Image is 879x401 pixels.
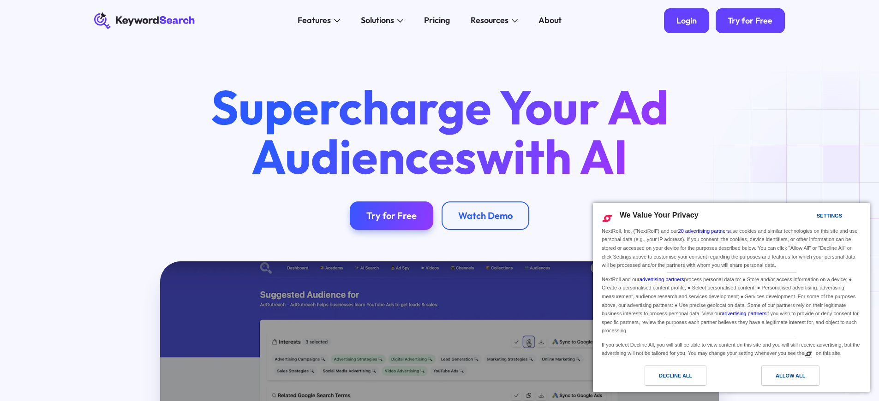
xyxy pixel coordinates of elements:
[620,211,699,219] span: We Value Your Privacy
[418,12,456,29] a: Pricing
[532,12,568,29] a: About
[458,210,513,221] div: Watch Demo
[538,14,562,27] div: About
[298,14,331,27] div: Features
[361,14,394,27] div: Solutions
[471,14,508,27] div: Resources
[801,208,823,225] a: Settings
[817,211,842,221] div: Settings
[424,14,450,27] div: Pricing
[476,126,628,186] span: with AI
[600,226,863,271] div: NextRoll, Inc. ("NextRoll") and our use cookies and similar technologies on this site and use per...
[664,8,709,33] a: Login
[678,228,730,234] a: 20 advertising partners
[722,311,766,316] a: advertising partners
[640,277,684,282] a: advertising partners
[676,16,697,26] div: Login
[731,366,864,390] a: Allow All
[600,273,863,336] div: NextRoll and our process personal data to: ● Store and/or access information on a device; ● Creat...
[659,371,692,381] div: Decline All
[366,210,417,221] div: Try for Free
[598,366,731,390] a: Decline All
[191,83,688,180] h1: Supercharge Your Ad Audiences
[716,8,785,33] a: Try for Free
[600,338,863,359] div: If you select Decline All, you will still be able to view content on this site and you will still...
[776,371,805,381] div: Allow All
[350,201,433,230] a: Try for Free
[728,16,772,26] div: Try for Free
